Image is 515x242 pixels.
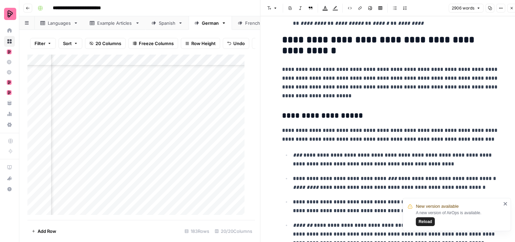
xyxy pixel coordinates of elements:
[416,217,435,226] button: Reload
[4,184,15,195] button: Help + Support
[4,162,15,173] a: AirOps Academy
[128,38,178,49] button: Freeze Columns
[233,40,245,47] span: Undo
[181,38,220,49] button: Row Height
[4,5,15,22] button: Workspace: Preply
[95,40,121,47] span: 20 Columns
[146,16,189,30] a: Spanish
[159,20,175,26] div: Spanish
[503,201,508,206] button: close
[7,80,12,85] img: mhz6d65ffplwgtj76gcfkrq5icux
[97,20,132,26] div: Example Articles
[191,40,216,47] span: Row Height
[182,226,212,237] div: 183 Rows
[59,38,82,49] button: Sort
[139,40,174,47] span: Freeze Columns
[212,226,255,237] div: 20/20 Columns
[30,38,56,49] button: Filter
[35,40,45,47] span: Filter
[223,38,249,49] button: Undo
[4,119,15,130] a: Settings
[452,5,474,11] span: 2906 words
[4,108,15,119] a: Usage
[7,90,12,95] img: mhz6d65ffplwgtj76gcfkrq5icux
[85,38,126,49] button: 20 Columns
[4,98,15,108] a: Your Data
[63,40,72,47] span: Sort
[4,173,15,183] div: What's new?
[35,16,84,30] a: Languages
[4,25,15,36] a: Home
[189,16,232,30] a: German
[449,4,484,13] button: 2906 words
[419,219,432,225] span: Reload
[27,226,60,237] button: Add Row
[84,16,146,30] a: Example Articles
[416,203,458,210] span: New version available
[232,16,274,30] a: French
[202,20,219,26] div: German
[7,49,12,54] img: mhz6d65ffplwgtj76gcfkrq5icux
[4,173,15,184] button: What's new?
[4,8,16,20] img: Preply Logo
[416,210,501,226] div: A new version of AirOps is available.
[48,20,71,26] div: Languages
[38,228,56,235] span: Add Row
[245,20,260,26] div: French
[4,36,15,47] a: Browse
